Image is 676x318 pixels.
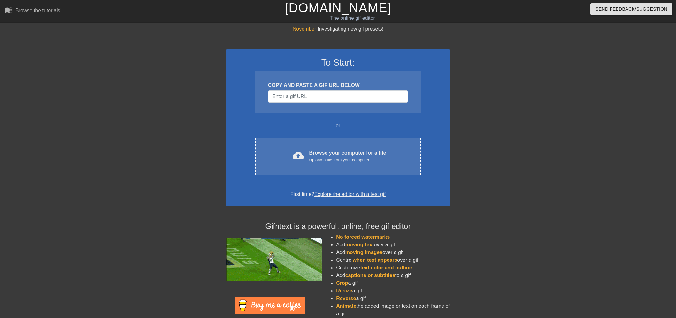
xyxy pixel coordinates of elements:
li: the added image or text on each frame of a gif [336,302,450,318]
li: a gif [336,287,450,295]
div: or [243,122,433,129]
span: moving images [345,250,382,255]
li: Customize [336,264,450,272]
div: Browse the tutorials! [15,8,62,13]
li: a gif [336,279,450,287]
span: Reverse [336,296,356,301]
li: Add over a gif [336,241,450,249]
span: Send Feedback/Suggestion [595,5,667,13]
a: Explore the editor with a test gif [314,191,386,197]
a: [DOMAIN_NAME] [285,1,391,15]
span: captions or subtitles [345,273,395,278]
span: November: [293,26,318,32]
div: Browse your computer for a file [309,149,386,163]
span: when text appears [353,257,397,263]
span: Animate [336,303,356,309]
span: cloud_upload [293,150,304,161]
button: Send Feedback/Suggestion [590,3,672,15]
span: moving text [345,242,374,247]
li: a gif [336,295,450,302]
h4: Gifntext is a powerful, online, free gif editor [226,222,450,231]
a: Browse the tutorials! [5,6,62,16]
li: Add to a gif [336,272,450,279]
div: The online gif editor [228,14,476,22]
span: Crop [336,280,348,286]
span: text color and outline [360,265,412,270]
img: Buy Me A Coffee [235,297,305,314]
span: Resize [336,288,352,293]
li: Control over a gif [336,256,450,264]
div: Investigating new gif presets! [226,25,450,33]
div: COPY AND PASTE A GIF URL BELOW [268,81,408,89]
span: menu_book [5,6,13,14]
h3: To Start: [234,57,442,68]
div: First time? [234,190,442,198]
span: No forced watermarks [336,234,390,240]
li: Add over a gif [336,249,450,256]
img: football_small.gif [226,238,322,281]
input: Username [268,90,408,103]
div: Upload a file from your computer [309,157,386,163]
